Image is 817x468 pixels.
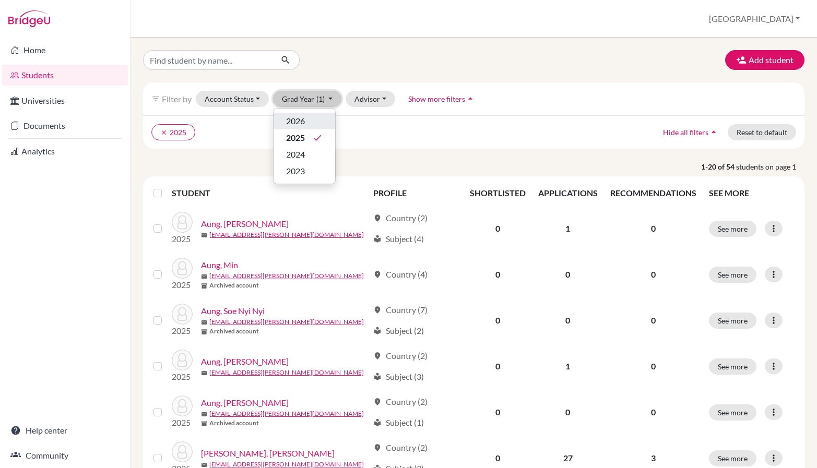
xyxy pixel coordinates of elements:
[172,395,193,416] img: Aung, Zin Lin
[209,418,259,428] b: Archived account
[172,258,193,279] img: Aung, Min
[464,343,532,389] td: 0
[610,360,696,373] p: 0
[709,358,756,375] button: See more
[201,232,207,238] span: mail
[209,327,259,336] b: Archived account
[274,113,335,129] button: 2026
[2,420,128,441] a: Help center
[209,271,364,281] a: [EMAIL_ADDRESS][PERSON_NAME][DOMAIN_NAME]
[701,161,736,172] strong: 1-20 of 54
[532,251,604,297] td: 0
[201,462,207,468] span: mail
[604,181,703,206] th: RECOMMENDATIONS
[286,165,305,177] span: 2023
[143,50,273,70] input: Find student by name...
[172,370,193,383] p: 2025
[2,141,128,162] a: Analytics
[201,319,207,326] span: mail
[709,221,756,237] button: See more
[373,212,428,224] div: Country (2)
[2,40,128,61] a: Home
[286,148,305,161] span: 2024
[532,297,604,343] td: 0
[172,325,193,337] p: 2025
[610,406,696,418] p: 0
[367,181,463,206] th: PROFILE
[708,127,719,137] i: arrow_drop_up
[373,233,424,245] div: Subject (4)
[151,94,160,103] i: filter_list
[610,314,696,327] p: 0
[399,91,484,107] button: Show more filtersarrow_drop_up
[2,65,128,86] a: Students
[464,181,532,206] th: SHORTLISTED
[8,10,50,27] img: Bridge-U
[160,129,168,136] i: clear
[709,450,756,466] button: See more
[408,94,465,103] span: Show more filters
[209,409,364,418] a: [EMAIL_ADDRESS][PERSON_NAME][DOMAIN_NAME]
[201,355,289,368] a: Aung, [PERSON_NAME]
[196,91,269,107] button: Account Status
[373,304,428,316] div: Country (7)
[464,389,532,435] td: 0
[532,343,604,389] td: 1
[201,283,207,289] span: inventory_2
[2,445,128,466] a: Community
[201,411,207,417] span: mail
[373,235,382,243] span: local_library
[465,93,476,104] i: arrow_drop_up
[274,163,335,179] button: 2023
[209,317,364,327] a: [EMAIL_ADDRESS][PERSON_NAME][DOMAIN_NAME]
[172,441,193,462] img: Chang, Ding-Syu
[373,352,382,360] span: location_on
[2,115,128,136] a: Documents
[274,146,335,163] button: 2024
[346,91,395,107] button: Advisor
[201,447,335,460] a: [PERSON_NAME], [PERSON_NAME]
[464,297,532,343] td: 0
[373,350,428,362] div: Country (2)
[172,212,193,233] img: Aung, Ei Kyi Phyu
[663,128,708,137] span: Hide all filters
[532,181,604,206] th: APPLICATIONS
[373,441,428,454] div: Country (2)
[172,304,193,325] img: Aung, Soe Nyi Nyi
[373,418,382,427] span: local_library
[610,452,696,464] p: 3
[201,305,265,317] a: Aung, Soe Nyi Nyi
[373,398,382,406] span: location_on
[373,370,424,383] div: Subject (3)
[725,50,804,70] button: Add student
[201,218,289,230] a: Aung, [PERSON_NAME]
[201,273,207,280] span: mail
[201,259,238,271] a: Aung, Min
[274,129,335,146] button: 2025done
[373,325,424,337] div: Subject (2)
[373,373,382,381] span: local_library
[373,327,382,335] span: local_library
[709,313,756,329] button: See more
[654,124,728,140] button: Hide all filtersarrow_drop_up
[703,181,800,206] th: SEE MORE
[532,206,604,251] td: 1
[201,421,207,427] span: inventory_2
[172,416,193,429] p: 2025
[209,368,364,377] a: [EMAIL_ADDRESS][PERSON_NAME][DOMAIN_NAME]
[464,206,532,251] td: 0
[373,268,428,281] div: Country (4)
[162,94,192,104] span: Filter by
[610,268,696,281] p: 0
[172,350,193,370] img: Aung, Thwin Htoo
[151,124,195,140] button: clear2025
[704,9,804,29] button: [GEOGRAPHIC_DATA]
[273,108,336,184] div: Grad Year(1)
[373,270,382,279] span: location_on
[709,267,756,283] button: See more
[373,214,382,222] span: location_on
[373,306,382,314] span: location_on
[273,91,342,107] button: Grad Year(1)
[610,222,696,235] p: 0
[172,233,193,245] p: 2025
